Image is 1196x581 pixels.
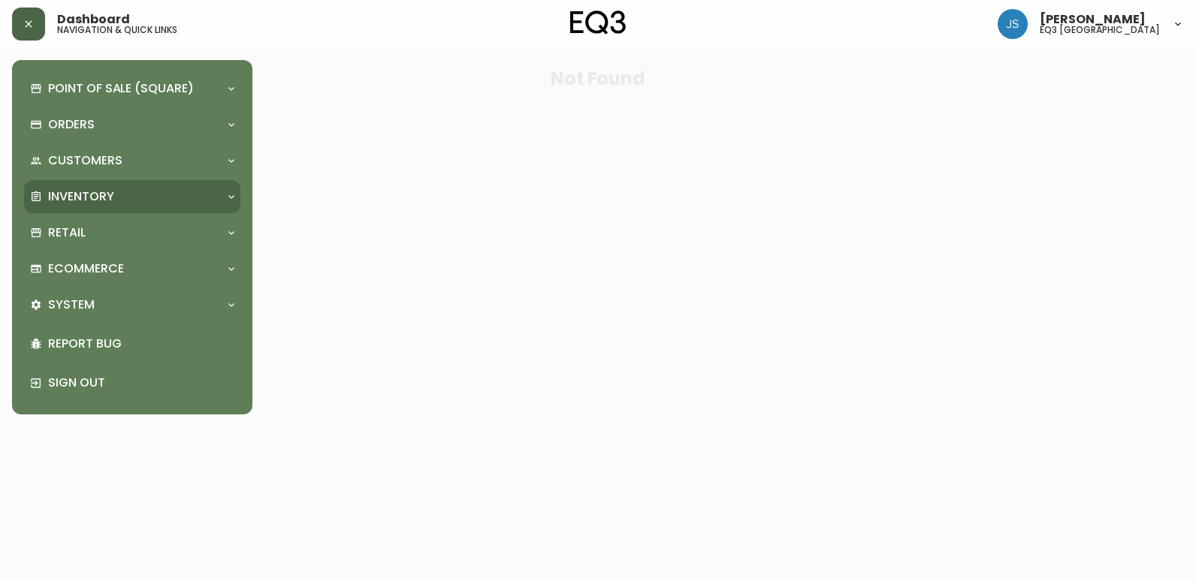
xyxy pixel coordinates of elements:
[1040,26,1160,35] h5: eq3 [GEOGRAPHIC_DATA]
[48,336,234,352] p: Report Bug
[57,26,177,35] h5: navigation & quick links
[48,152,122,169] p: Customers
[48,188,114,205] p: Inventory
[24,180,240,213] div: Inventory
[24,108,240,141] div: Orders
[998,9,1028,39] img: f82dfefccbffaa8aacc9f3a909cf23c8
[48,116,95,133] p: Orders
[24,324,240,363] div: Report Bug
[570,11,626,35] img: logo
[57,14,130,26] span: Dashboard
[48,80,194,97] p: Point of Sale (Square)
[1040,14,1146,26] span: [PERSON_NAME]
[24,216,240,249] div: Retail
[24,72,240,105] div: Point of Sale (Square)
[48,224,86,241] p: Retail
[24,252,240,285] div: Ecommerce
[48,375,234,391] p: Sign Out
[24,363,240,402] div: Sign Out
[24,288,240,321] div: System
[48,260,124,277] p: Ecommerce
[48,297,95,313] p: System
[24,144,240,177] div: Customers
